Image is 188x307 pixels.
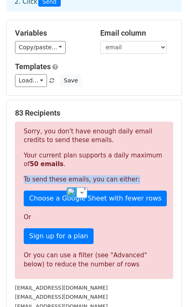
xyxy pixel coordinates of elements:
button: Save [60,74,82,87]
a: Load... [15,74,47,87]
small: [EMAIL_ADDRESS][DOMAIN_NAME] [15,294,108,300]
h5: 83 Recipients [15,109,173,118]
a: Templates [15,62,51,71]
div: Or you can use a filter (see "Advanced" below) to reduce the number of rows [24,251,164,269]
p: To send these emails, you can either: [24,175,164,184]
p: Sorry, you don't have enough daily email credits to send these emails. [24,127,164,145]
h5: Email column [100,29,173,38]
strong: 50 emails [30,160,63,168]
div: 聊天小工具 [146,267,188,307]
a: Sign up for a plan [24,228,94,244]
a: Choose a Google Sheet with fewer rows [24,191,167,206]
small: [EMAIL_ADDRESS][DOMAIN_NAME] [15,285,108,291]
iframe: Chat Widget [146,267,188,307]
a: Copy/paste... [15,41,66,54]
h5: Variables [15,29,88,38]
p: Your current plan supports a daily maximum of . [24,151,164,169]
p: Or [24,213,164,222]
